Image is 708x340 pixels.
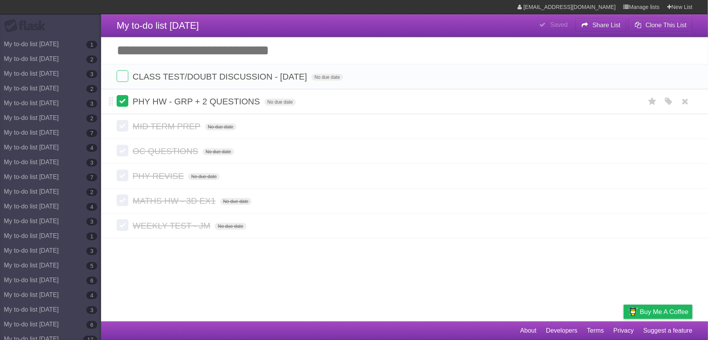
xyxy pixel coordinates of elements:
span: No due date [188,173,220,180]
span: WEEKLY TEST - JM [133,221,212,231]
label: Done [117,219,128,231]
b: 1 [86,232,97,240]
b: 7 [86,129,97,137]
span: CLASS TEST/DOUBT DISCUSSION - [DATE] [133,72,309,82]
span: No due date [220,198,252,205]
label: Star task [645,95,660,108]
label: Done [117,70,128,82]
label: Done [117,95,128,107]
b: 3 [86,306,97,314]
b: 2 [86,85,97,93]
div: Flask [4,19,51,33]
a: Developers [546,323,577,338]
b: Saved [550,21,568,28]
b: 4 [86,144,97,152]
span: No due date [215,223,246,230]
b: 1 [86,41,97,49]
button: Clone This List [628,18,692,32]
label: Done [117,145,128,156]
b: 6 [86,277,97,284]
span: No due date [264,99,296,106]
b: 4 [86,291,97,299]
b: Clone This List [645,22,687,28]
a: Buy me a coffee [624,305,692,319]
b: 3 [86,100,97,108]
b: Share List [593,22,621,28]
label: Done [117,194,128,206]
a: About [520,323,537,338]
span: OC QUESTIONS [133,146,200,156]
button: Share List [575,18,627,32]
span: My to-do list [DATE] [117,20,199,31]
span: No due date [205,123,236,130]
b: 3 [86,218,97,226]
label: Done [117,170,128,181]
b: 3 [86,247,97,255]
b: 2 [86,114,97,122]
span: No due date [311,74,343,81]
b: 2 [86,188,97,196]
a: Privacy [614,323,634,338]
b: 3 [86,159,97,167]
span: PHY HW - GRP + 2 QUESTIONS [133,97,262,106]
b: 5 [86,262,97,270]
b: 7 [86,173,97,181]
span: MID TERM PREP [133,121,202,131]
a: Terms [587,323,604,338]
span: No due date [203,148,234,155]
span: PHY REVISE [133,171,186,181]
img: Buy me a coffee [628,305,638,318]
b: 3 [86,70,97,78]
b: 2 [86,56,97,63]
span: Buy me a coffee [640,305,689,319]
span: MATHS HW - 3D EX1 [133,196,218,206]
b: 4 [86,203,97,211]
label: Done [117,120,128,132]
b: 6 [86,321,97,329]
a: Suggest a feature [643,323,692,338]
